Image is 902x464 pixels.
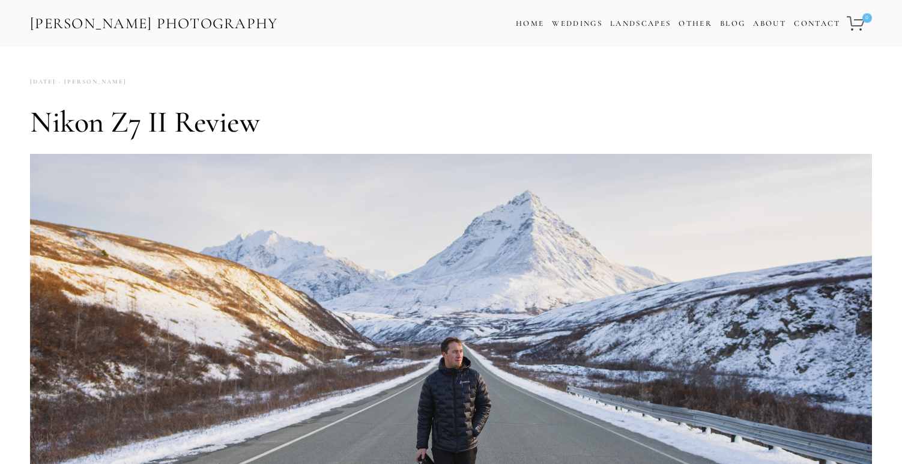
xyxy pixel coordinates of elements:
h1: Nikon Z7 II Review [30,104,872,140]
a: Landscapes [610,19,671,28]
a: [PERSON_NAME] [56,74,127,90]
a: Contact [794,15,840,32]
a: Blog [720,15,745,32]
a: Weddings [552,19,602,28]
a: 0 items in cart [845,9,873,38]
a: Other [679,19,712,28]
a: Home [516,15,544,32]
a: About [753,15,786,32]
time: [DATE] [30,74,56,90]
span: 0 [862,13,872,23]
a: [PERSON_NAME] Photography [29,10,279,37]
